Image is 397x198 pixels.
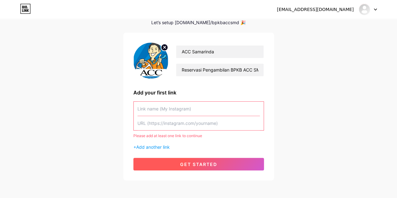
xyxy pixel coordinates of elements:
div: Let’s setup [DOMAIN_NAME]/bpkbaccsmd 🎉 [123,20,274,25]
img: profile pic [133,43,169,79]
img: bpkbaccsmd [358,3,370,15]
div: + [133,144,264,150]
input: bio [176,64,263,76]
input: Your name [176,45,263,58]
div: [EMAIL_ADDRESS][DOMAIN_NAME] [277,6,354,13]
button: get started [133,158,264,170]
input: Link name (My Instagram) [137,102,260,116]
input: URL (https://instagram.com/yourname) [137,116,260,130]
div: Please add at least one link to continue [133,133,264,139]
div: Add your first link [133,89,264,96]
span: Add another link [136,144,170,150]
span: get started [180,162,217,167]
